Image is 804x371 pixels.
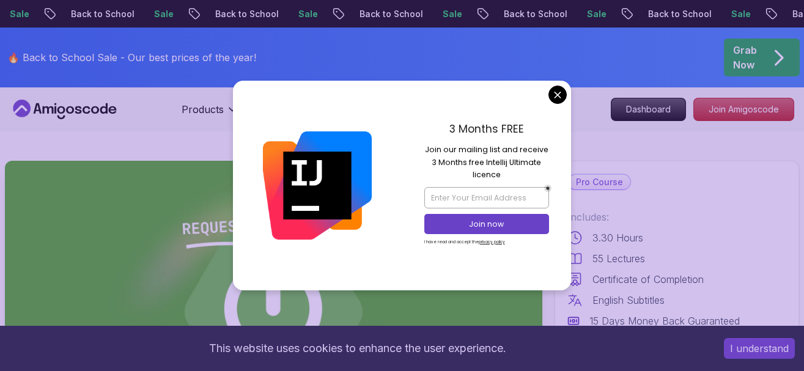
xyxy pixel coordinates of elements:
p: Back to School [163,8,246,20]
p: Dashboard [611,98,685,120]
button: Products [182,102,238,127]
p: Products [182,102,224,117]
a: Join Amigoscode [693,98,794,121]
p: Back to School [18,8,101,20]
p: Grab Now [733,43,757,72]
p: Sale [101,8,141,20]
div: This website uses cookies to enhance the user experience. [9,335,706,362]
p: Certificate of Completion [592,272,704,287]
p: English Subtitles [592,293,665,307]
p: 🔥 Back to School Sale - Our best prices of the year! [7,50,256,65]
p: 15 Days Money Back Guaranteed [589,314,740,328]
p: Back to School [596,8,679,20]
p: Sale [534,8,573,20]
a: Dashboard [611,98,686,121]
p: Back to School [451,8,534,20]
p: Sale [246,8,285,20]
p: 55 Lectures [592,251,645,266]
p: Pro Course [569,175,630,189]
p: 3.30 Hours [592,230,643,245]
p: Sale [390,8,429,20]
p: Includes: [567,210,786,224]
p: Join Amigoscode [694,98,794,120]
p: Sale [679,8,718,20]
p: Back to School [307,8,390,20]
button: Accept cookies [724,338,795,359]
